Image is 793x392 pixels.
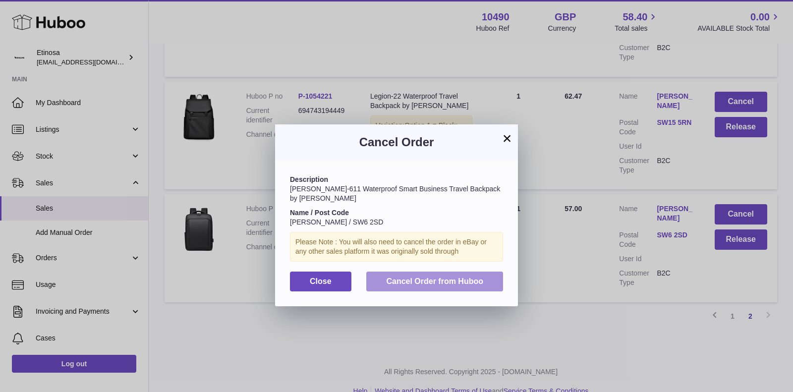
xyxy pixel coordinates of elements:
[290,175,328,183] strong: Description
[290,218,383,226] span: [PERSON_NAME] / SW6 2SD
[290,185,500,202] span: [PERSON_NAME]-611 Waterproof Smart Business Travel Backpack by [PERSON_NAME]
[290,232,503,262] div: Please Note : You will also need to cancel the order in eBay or any other sales platform it was o...
[386,277,483,285] span: Cancel Order from Huboo
[290,272,351,292] button: Close
[290,209,349,217] strong: Name / Post Code
[366,272,503,292] button: Cancel Order from Huboo
[290,134,503,150] h3: Cancel Order
[501,132,513,144] button: ×
[310,277,332,285] span: Close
